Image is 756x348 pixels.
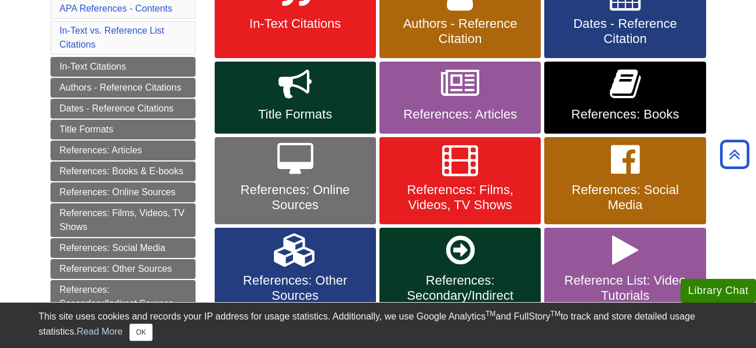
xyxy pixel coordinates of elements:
a: Authors - Reference Citations [50,78,196,98]
a: References: Social Media [50,238,196,258]
a: References: Articles [50,141,196,160]
div: This site uses cookies and records your IP address for usage statistics. Additionally, we use Goo... [39,310,718,341]
a: References: Books [544,62,706,134]
a: References: Online Sources [215,137,376,224]
a: APA References - Contents [60,3,172,13]
a: Dates - Reference Citations [50,99,196,119]
span: In-Text Citations [223,16,367,31]
a: References: Films, Videos, TV Shows [379,137,541,224]
button: Library Chat [681,279,756,303]
a: In-Text Citations [50,57,196,77]
a: Back to Top [716,146,753,162]
a: References: Other Sources [215,228,376,330]
span: Reference List: Video Tutorials [553,273,697,303]
a: References: Secondary/Indirect Sources [379,228,541,330]
a: In-Text vs. Reference List Citations [60,26,165,49]
button: Close [129,324,152,341]
span: Title Formats [223,107,367,122]
span: References: Articles [388,107,532,122]
sup: TM [486,310,495,318]
span: Authors - Reference Citation [388,16,532,46]
a: Title Formats [50,120,196,139]
span: References: Books [553,107,697,122]
span: References: Films, Videos, TV Shows [388,182,532,213]
span: References: Other Sources [223,273,367,303]
a: Title Formats [215,62,376,134]
a: Read More [77,327,122,336]
a: References: Other Sources [50,259,196,279]
span: References: Online Sources [223,182,367,213]
span: References: Social Media [553,182,697,213]
a: References: Articles [379,62,541,134]
a: References: Books & E-books [50,162,196,181]
a: References: Secondary/Indirect Sources [50,280,196,314]
a: Reference List: Video Tutorials [544,228,706,330]
span: Dates - Reference Citation [553,16,697,46]
a: References: Films, Videos, TV Shows [50,203,196,237]
span: References: Secondary/Indirect Sources [388,273,532,318]
a: References: Social Media [544,137,706,224]
a: References: Online Sources [50,182,196,202]
sup: TM [551,310,560,318]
